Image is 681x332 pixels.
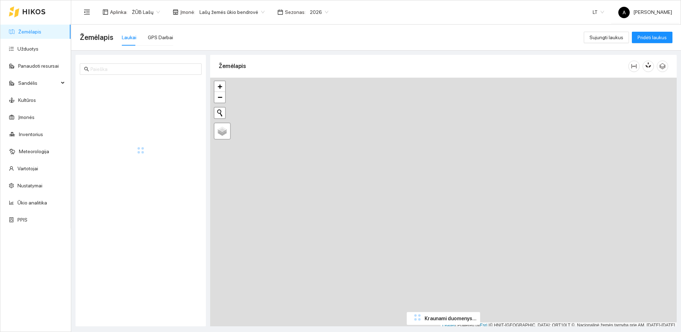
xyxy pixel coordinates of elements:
[489,323,490,328] span: |
[218,82,222,91] span: +
[638,33,667,41] span: Pridėti laukus
[425,315,477,322] span: Kraunami duomenys...
[19,149,49,154] a: Meteorologija
[218,93,222,102] span: −
[219,56,628,76] div: Žemėlapis
[18,114,35,120] a: Įmonės
[18,76,59,90] span: Sandėlis
[623,7,626,18] span: A
[629,63,639,69] span: column-width
[173,9,178,15] span: shop
[90,65,197,73] input: Paieška
[18,97,36,103] a: Kultūros
[122,33,136,41] div: Laukai
[132,7,160,17] span: ŽŪB Lašų
[17,166,38,171] a: Vartotojai
[17,46,38,52] a: Užduotys
[593,7,604,17] span: LT
[18,63,59,69] a: Panaudoti resursai
[214,81,225,92] a: Zoom in
[103,9,108,15] span: layout
[199,7,265,17] span: Lašų žemės ūkio bendrovė
[584,32,629,43] button: Sujungti laukus
[441,322,677,328] div: | Powered by © HNIT-[GEOGRAPHIC_DATA]; ORT10LT ©, Nacionalinė žemės tarnyba prie AM, [DATE]-[DATE]
[285,8,306,16] span: Sezonas :
[310,7,328,17] span: 2026
[214,108,225,118] button: Initiate a new search
[110,8,128,16] span: Aplinka :
[80,32,113,43] span: Žemėlapis
[19,131,43,137] a: Inventorius
[18,29,41,35] a: Žemėlapis
[277,9,283,15] span: calendar
[84,9,90,15] span: menu-fold
[214,123,230,139] a: Layers
[148,33,173,41] div: GPS Darbai
[584,35,629,40] a: Sujungti laukus
[180,8,195,16] span: Įmonė :
[17,217,27,223] a: PPIS
[84,67,89,72] span: search
[214,92,225,103] a: Zoom out
[618,9,672,15] span: [PERSON_NAME]
[589,33,623,41] span: Sujungti laukus
[632,35,672,40] a: Pridėti laukus
[17,183,42,188] a: Nustatymai
[17,200,47,206] a: Ūkio analitika
[480,323,488,328] a: Esri
[442,323,455,328] a: Leaflet
[632,32,672,43] button: Pridėti laukus
[80,5,94,19] button: menu-fold
[628,61,640,72] button: column-width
